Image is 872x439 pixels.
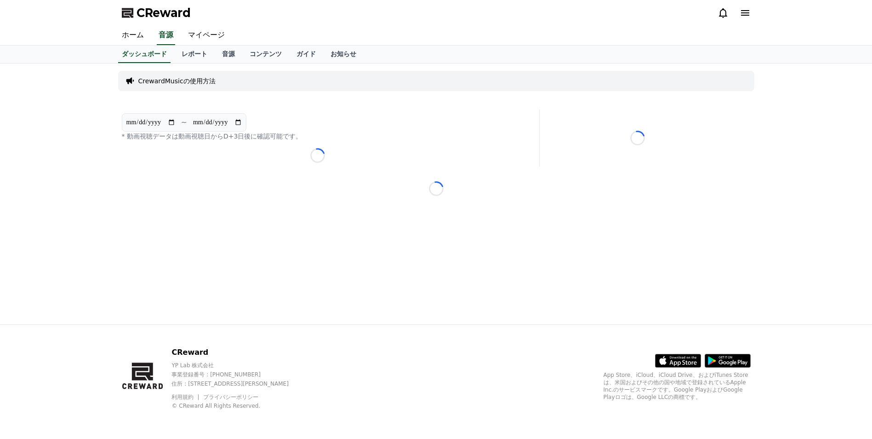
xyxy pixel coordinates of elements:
p: 住所 : [STREET_ADDRESS][PERSON_NAME] [171,380,304,387]
p: ~ [181,117,187,128]
a: 利用規約 [171,394,200,400]
a: ホーム [114,26,151,45]
p: * 動画視聴データは動画視聴日からD+3日後に確認可能です。 [122,132,513,141]
a: ダッシュボード [118,46,171,63]
a: CrewardMusicの使用方法 [138,76,216,86]
a: お知らせ [323,46,364,63]
a: プライバシーポリシー [203,394,258,400]
a: コンテンツ [242,46,289,63]
p: CReward [171,347,304,358]
p: App Store、iCloud、iCloud Drive、およびiTunes Storeは、米国およびその他の国や地域で登録されているApple Inc.のサービスマークです。Google P... [604,371,751,401]
p: © CReward All Rights Reserved. [171,402,304,410]
p: 事業登録番号 : [PHONE_NUMBER] [171,371,304,378]
a: レポート [174,46,215,63]
span: CReward [137,6,191,20]
p: YP Lab 株式会社 [171,362,304,369]
a: 音源 [215,46,242,63]
a: 音源 [157,26,175,45]
a: ガイド [289,46,323,63]
a: CReward [122,6,191,20]
a: マイページ [181,26,232,45]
